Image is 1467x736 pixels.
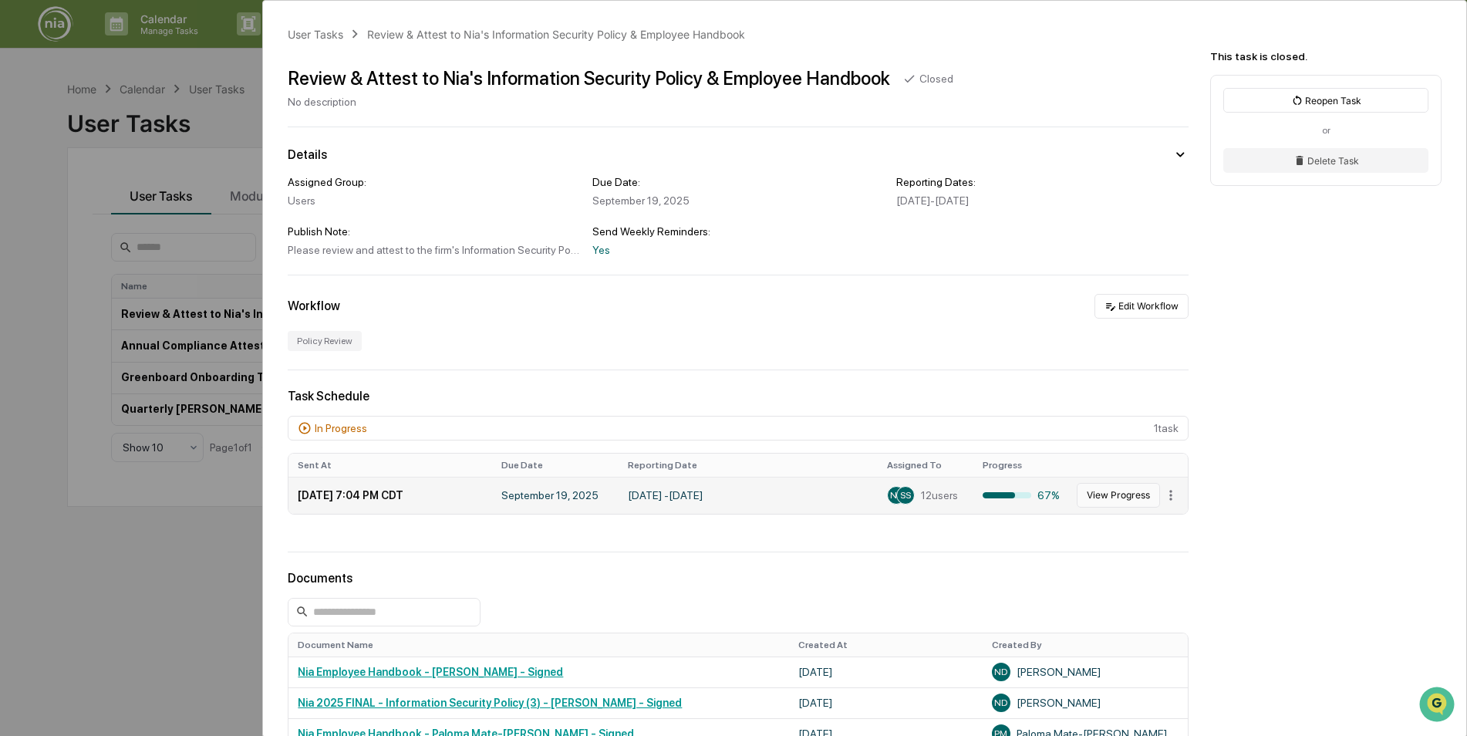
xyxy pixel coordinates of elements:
[288,299,340,313] div: Workflow
[298,666,563,678] a: Nia Employee Handbook - [PERSON_NAME] - Signed
[789,687,983,718] td: [DATE]
[288,96,953,108] div: No description
[1094,294,1189,319] button: Edit Workflow
[492,477,619,514] td: September 19, 2025
[890,490,903,501] span: ND
[112,196,124,208] div: 🗄️
[1223,125,1428,136] div: or
[592,194,885,207] div: September 19, 2025
[288,28,343,41] div: User Tasks
[31,224,97,239] span: Data Lookup
[15,32,281,57] p: How can we help?
[1210,50,1442,62] div: This task is closed.
[900,490,911,501] span: SS
[919,73,953,85] div: Closed
[992,694,1179,712] div: [PERSON_NAME]
[288,244,580,256] div: Please review and attest to the firm's Information Security Policy and Employee Handbook on Green...
[9,218,103,245] a: 🔎Data Lookup
[983,633,1188,657] th: Created By
[367,28,745,41] div: Review & Attest to Nia's Information Security Policy & Employee Handbook
[1223,148,1428,173] button: Delete Task
[1077,483,1160,508] button: View Progress
[983,489,1060,501] div: 67%
[153,262,187,273] span: Pylon
[992,663,1179,681] div: [PERSON_NAME]
[315,422,367,434] div: In Progress
[994,697,1007,708] span: ND
[106,188,197,216] a: 🗄️Attestations
[619,454,878,477] th: Reporting Date
[288,147,327,162] div: Details
[896,176,1189,188] div: Reporting Dates:
[109,261,187,273] a: Powered byPylon
[15,118,43,146] img: 1746055101610-c473b297-6a78-478c-a979-82029cc54cd1
[288,454,492,477] th: Sent At
[592,225,885,238] div: Send Weekly Reminders:
[1223,88,1428,113] button: Reopen Task
[127,194,191,210] span: Attestations
[973,454,1069,477] th: Progress
[592,244,885,256] div: Yes
[492,454,619,477] th: Due Date
[1418,685,1459,727] iframe: Open customer support
[592,176,885,188] div: Due Date:
[896,194,969,207] span: [DATE] - [DATE]
[288,477,492,514] td: [DATE] 7:04 PM CDT
[288,176,580,188] div: Assigned Group:
[52,133,195,146] div: We're available if you need us!
[9,188,106,216] a: 🖐️Preclearance
[288,67,890,89] div: Review & Attest to Nia's Information Security Policy & Employee Handbook
[288,416,1189,441] div: 1 task
[288,331,362,351] div: Policy Review
[619,477,878,514] td: [DATE] - [DATE]
[288,633,789,657] th: Document Name
[288,194,580,207] div: Users
[15,225,28,238] div: 🔎
[789,633,983,657] th: Created At
[15,196,28,208] div: 🖐️
[878,454,973,477] th: Assigned To
[288,389,1189,403] div: Task Schedule
[298,697,682,709] a: Nia 2025 FINAL - Information Security Policy (3) - [PERSON_NAME] - Signed
[52,118,253,133] div: Start new chat
[31,194,99,210] span: Preclearance
[262,123,281,141] button: Start new chat
[288,571,1189,586] div: Documents
[994,667,1007,677] span: ND
[789,657,983,687] td: [DATE]
[288,225,580,238] div: Publish Note:
[921,489,958,501] span: 12 users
